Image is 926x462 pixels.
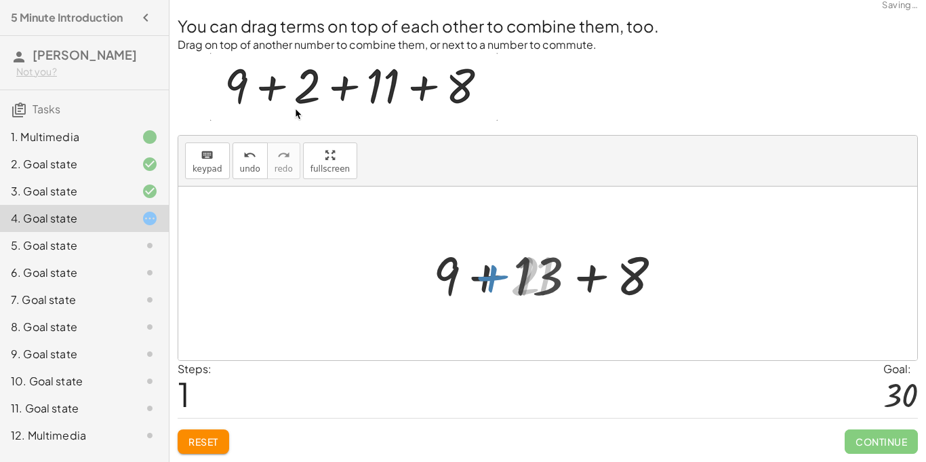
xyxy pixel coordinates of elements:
div: 1. Multimedia [11,129,120,145]
div: 8. Goal state [11,319,120,335]
div: 12. Multimedia [11,427,120,444]
i: Task finished. [142,129,158,145]
p: Drag on top of another number to combine them, or next to a number to commute. [178,37,918,53]
h2: You can drag terms on top of each other to combine them, too. [178,14,918,37]
div: 7. Goal state [11,292,120,308]
div: Not you? [16,65,158,79]
div: 3. Goal state [11,183,120,199]
div: 6. Goal state [11,265,120,281]
div: Goal: [883,361,918,377]
i: Task finished and correct. [142,183,158,199]
div: 9. Goal state [11,346,120,362]
i: Task not started. [142,346,158,362]
span: keypad [193,164,222,174]
span: Reset [188,436,218,448]
span: 1 [178,373,190,415]
span: undo [240,164,260,174]
button: Reset [178,429,229,454]
button: keyboardkeypad [185,142,230,179]
h4: 5 Minute Introduction [11,9,123,26]
i: Task not started. [142,292,158,308]
i: Task not started. [142,319,158,335]
span: redo [275,164,293,174]
i: undo [243,147,256,163]
i: Task not started. [142,373,158,389]
div: 2. Goal state [11,156,120,172]
label: Steps: [178,362,212,376]
i: Task not started. [142,237,158,254]
div: 11. Goal state [11,400,120,417]
i: Task not started. [142,265,158,281]
i: Task started. [142,210,158,227]
span: fullscreen [310,164,350,174]
i: redo [277,147,290,163]
i: keyboard [201,147,214,163]
span: [PERSON_NAME] [33,47,137,62]
i: Task not started. [142,427,158,444]
button: undoundo [233,142,268,179]
span: Tasks [33,102,60,116]
div: 5. Goal state [11,237,120,254]
button: redoredo [267,142,300,179]
div: 4. Goal state [11,210,120,227]
i: Task finished and correct. [142,156,158,172]
button: fullscreen [303,142,357,179]
div: 10. Goal state [11,373,120,389]
img: d4040ace563e843529c1dd7191ea986ae863ca6420d979d6dcd6ba4686acad9b.gif [210,53,498,121]
i: Task not started. [142,400,158,417]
